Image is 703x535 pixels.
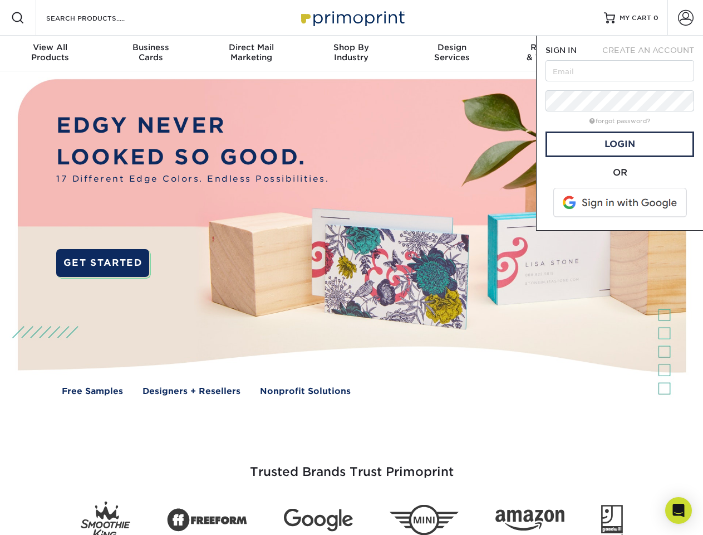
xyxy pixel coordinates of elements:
a: Designers + Resellers [142,385,240,398]
a: Shop ByIndustry [301,36,401,71]
span: Direct Mail [201,42,301,52]
span: Design [402,42,502,52]
span: Resources [502,42,602,52]
a: Free Samples [62,385,123,398]
p: LOOKED SO GOOD. [56,142,329,173]
img: Primoprint [296,6,407,30]
span: 0 [653,14,658,22]
img: Google [284,509,353,532]
p: EDGY NEVER [56,110,329,142]
span: CREATE AN ACCOUNT [602,46,694,55]
h3: Trusted Brands Trust Primoprint [26,438,677,493]
a: Direct MailMarketing [201,36,301,71]
a: DesignServices [402,36,502,71]
div: Industry [301,42,401,62]
span: 17 Different Edge Colors. Endless Possibilities. [56,173,329,186]
a: BusinessCards [100,36,200,71]
a: Nonprofit Solutions [260,385,351,398]
a: forgot password? [589,118,650,125]
div: Cards [100,42,200,62]
input: SEARCH PRODUCTS..... [45,11,154,25]
div: & Templates [502,42,602,62]
a: GET STARTED [56,249,149,277]
div: Services [402,42,502,62]
div: Open Intercom Messenger [665,497,692,524]
img: Amazon [495,510,564,531]
span: SIGN IN [545,46,577,55]
span: MY CART [620,13,651,23]
span: Business [100,42,200,52]
img: Goodwill [601,505,623,535]
span: Shop By [301,42,401,52]
input: Email [545,60,694,81]
div: Marketing [201,42,301,62]
a: Resources& Templates [502,36,602,71]
a: Login [545,132,694,157]
div: OR [545,166,694,179]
